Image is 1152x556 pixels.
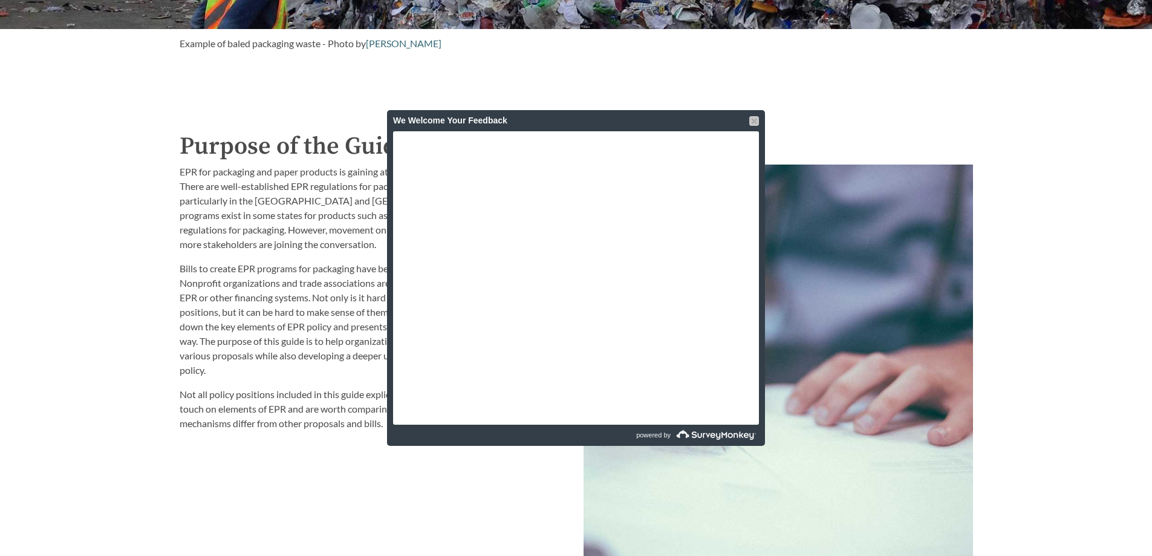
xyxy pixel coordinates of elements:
[180,165,569,252] p: EPR for packaging and paper products is gaining attention in the [GEOGRAPHIC_DATA]. There are wel...
[366,38,441,49] a: [PERSON_NAME]
[393,110,759,131] div: We Welcome Your Feedback
[636,425,671,446] span: powered by
[578,425,759,446] a: powered by
[180,261,569,378] p: Bills to create EPR programs for packaging have been introduced at the state and federal level. N...
[180,38,366,49] span: Example of baled packaging waste - Photo by
[180,128,973,165] h2: Purpose of the Guide
[180,387,569,431] p: Not all policy positions included in this guide explicitly reference EPR. However, they each touc...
